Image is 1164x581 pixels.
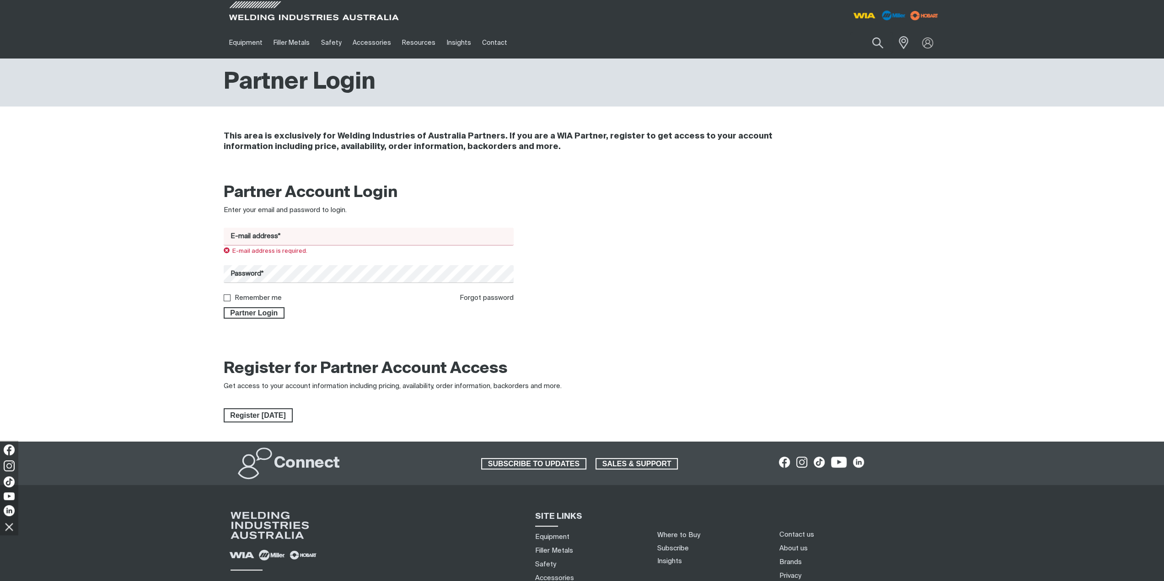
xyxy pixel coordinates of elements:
[225,307,284,319] span: Partner Login
[482,458,585,470] span: SUBSCRIBE TO UPDATES
[224,27,762,59] nav: Main
[907,9,941,22] img: miller
[224,359,508,379] h2: Register for Partner Account Access
[347,27,397,59] a: Accessories
[535,560,556,569] a: Safety
[224,408,293,423] a: Register Today
[481,458,586,470] a: SUBSCRIBE TO UPDATES
[224,27,268,59] a: Equipment
[595,458,678,470] a: SALES & SUPPORT
[4,492,15,500] img: YouTube
[224,183,514,203] h2: Partner Account Login
[225,408,292,423] span: Register [DATE]
[441,27,476,59] a: Insights
[315,27,347,59] a: Safety
[397,27,441,59] a: Resources
[4,444,15,455] img: Facebook
[4,460,15,471] img: Instagram
[779,544,807,553] a: About us
[268,27,315,59] a: Filler Metals
[224,68,375,97] h1: Partner Login
[657,558,682,565] a: Insights
[224,383,562,389] span: Get access to your account information including pricing, availability, order information, backor...
[4,505,15,516] img: LinkedIn
[4,476,15,487] img: TikTok
[535,532,569,542] a: Equipment
[779,571,801,581] a: Privacy
[657,532,700,538] a: Where to Buy
[779,557,801,567] a: Brands
[460,294,514,301] a: Forgot password
[235,294,282,301] label: Remember me
[224,248,308,254] span: E-mail address is required.
[850,32,893,53] input: Product name or item number...
[535,512,582,521] span: SITE LINKS
[596,458,677,470] span: SALES & SUPPORT
[224,131,819,152] h4: This area is exclusively for Welding Industries of Australia Partners. If you are a WIA Partner, ...
[657,545,689,552] a: Subscribe
[224,307,285,319] button: Partner Login
[224,205,514,216] div: Enter your email and password to login.
[477,27,513,59] a: Contact
[535,546,573,555] a: Filler Metals
[862,32,893,53] button: Search products
[779,530,814,539] a: Contact us
[1,519,17,534] img: hide socials
[274,453,340,474] h2: Connect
